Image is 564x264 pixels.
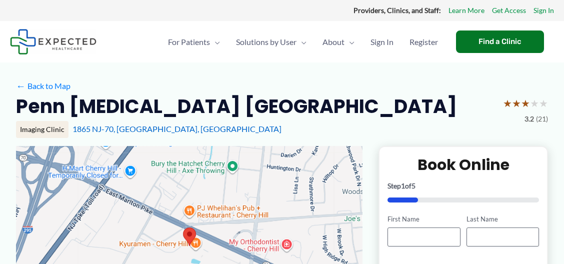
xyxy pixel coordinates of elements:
[210,24,220,59] span: Menu Toggle
[539,94,548,112] span: ★
[466,214,539,224] label: Last Name
[16,121,68,138] div: Imaging Clinic
[370,24,393,59] span: Sign In
[72,124,281,133] a: 1865 NJ-70, [GEOGRAPHIC_DATA], [GEOGRAPHIC_DATA]
[387,182,539,189] p: Step of
[456,30,544,53] a: Find a Clinic
[401,24,446,59] a: Register
[322,24,344,59] span: About
[160,24,446,59] nav: Primary Site Navigation
[16,81,25,90] span: ←
[503,94,512,112] span: ★
[10,29,96,54] img: Expected Healthcare Logo - side, dark font, small
[168,24,210,59] span: For Patients
[411,181,415,190] span: 5
[492,4,526,17] a: Get Access
[296,24,306,59] span: Menu Toggle
[448,4,484,17] a: Learn More
[160,24,228,59] a: For PatientsMenu Toggle
[314,24,362,59] a: AboutMenu Toggle
[16,94,457,118] h2: Penn [MEDICAL_DATA] [GEOGRAPHIC_DATA]
[353,6,441,14] strong: Providers, Clinics, and Staff:
[521,94,530,112] span: ★
[530,94,539,112] span: ★
[536,112,548,125] span: (21)
[16,78,70,93] a: ←Back to Map
[362,24,401,59] a: Sign In
[344,24,354,59] span: Menu Toggle
[387,155,539,174] h2: Book Online
[236,24,296,59] span: Solutions by User
[401,181,405,190] span: 1
[512,94,521,112] span: ★
[409,24,438,59] span: Register
[533,4,554,17] a: Sign In
[524,112,534,125] span: 3.2
[228,24,314,59] a: Solutions by UserMenu Toggle
[387,214,460,224] label: First Name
